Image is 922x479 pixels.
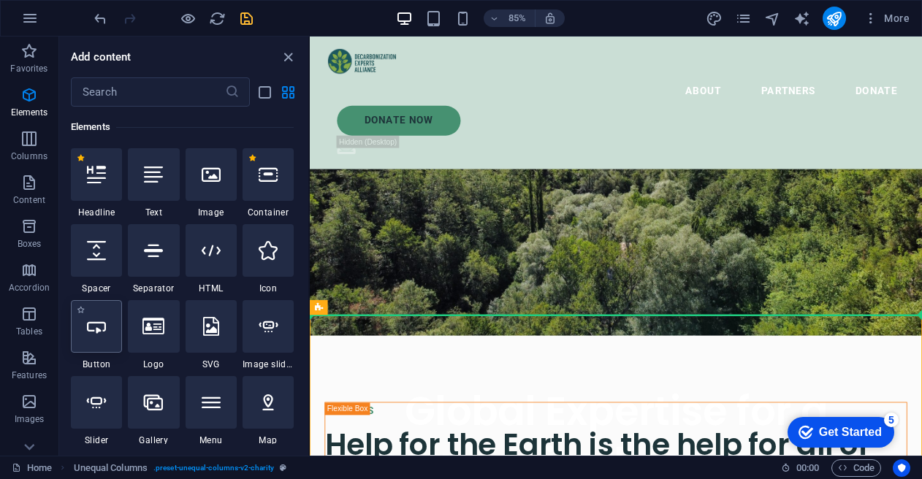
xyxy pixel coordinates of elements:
button: design [706,9,723,27]
div: Map [243,376,294,446]
button: navigator [764,9,782,27]
button: Click here to leave preview mode and continue editing [179,9,197,27]
span: Headline [71,207,122,218]
span: Text [128,207,179,218]
span: . preset-unequal-columns-v2-charity [153,459,274,477]
span: Image [186,207,237,218]
span: Menu [186,434,237,446]
button: Usercentrics [893,459,910,477]
button: undo [91,9,109,27]
div: Menu [186,376,237,446]
p: Boxes [18,238,42,250]
button: grid-view [279,83,297,101]
span: Code [838,459,875,477]
h6: Session time [781,459,820,477]
span: Image slider [243,359,294,370]
button: list-view [256,83,273,101]
div: Icon [243,224,294,294]
i: On resize automatically adjust zoom level to fit chosen device. [544,12,557,25]
i: Undo: Change button (Ctrl+Z) [92,10,109,27]
h6: Elements [71,118,294,136]
span: Slider [71,434,122,446]
span: Remove from favorites [77,154,85,162]
p: Favorites [10,63,47,74]
input: Search [71,77,225,107]
span: Separator [128,283,179,294]
button: close panel [279,48,297,66]
span: SVG [186,359,237,370]
div: Get Started [43,16,106,29]
button: More [858,7,915,30]
span: Logo [128,359,179,370]
div: 5 [108,3,123,18]
span: Gallery [128,434,179,446]
span: : [807,462,809,473]
p: Columns [11,150,47,162]
button: 85% [484,9,536,27]
div: Slider [71,376,122,446]
div: Get Started 5 items remaining, 0% complete [12,7,118,38]
span: Button [71,359,122,370]
div: Container [243,148,294,218]
i: Publish [826,10,842,27]
h6: Add content [71,48,132,66]
span: Container [243,207,294,218]
i: Pages (Ctrl+Alt+S) [735,10,752,27]
p: Tables [16,326,42,337]
p: Accordion [9,282,50,294]
div: Button [71,300,122,370]
button: pages [735,9,753,27]
p: Features [12,369,47,381]
span: 00 00 [796,459,819,477]
span: HTML [186,283,237,294]
nav: breadcrumb [74,459,287,477]
i: This element is a customizable preset [280,464,286,472]
span: More [864,11,910,26]
button: reload [208,9,226,27]
i: Navigator [764,10,781,27]
div: Image slider [243,300,294,370]
span: Map [243,434,294,446]
span: Icon [243,283,294,294]
h6: 85% [506,9,529,27]
span: Remove from favorites [248,154,256,162]
i: Design (Ctrl+Alt+Y) [706,10,723,27]
i: Reload page [209,10,226,27]
button: Code [831,459,881,477]
div: Headline [71,148,122,218]
span: Click to select. Double-click to edit [74,459,148,477]
div: SVG [186,300,237,370]
div: Logo [128,300,179,370]
i: Save (Ctrl+S) [238,10,255,27]
div: Image [186,148,237,218]
div: Text [128,148,179,218]
a: Click to cancel selection. Double-click to open Pages [12,459,52,477]
div: HTML [186,224,237,294]
div: Spacer [71,224,122,294]
span: Spacer [71,283,122,294]
p: Content [13,194,45,206]
p: Images [15,413,45,425]
button: publish [823,7,846,30]
span: Add to favorites [77,306,85,314]
button: text_generator [793,9,811,27]
div: Gallery [128,376,179,446]
p: Elements [11,107,48,118]
div: Separator [128,224,179,294]
button: save [237,9,255,27]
